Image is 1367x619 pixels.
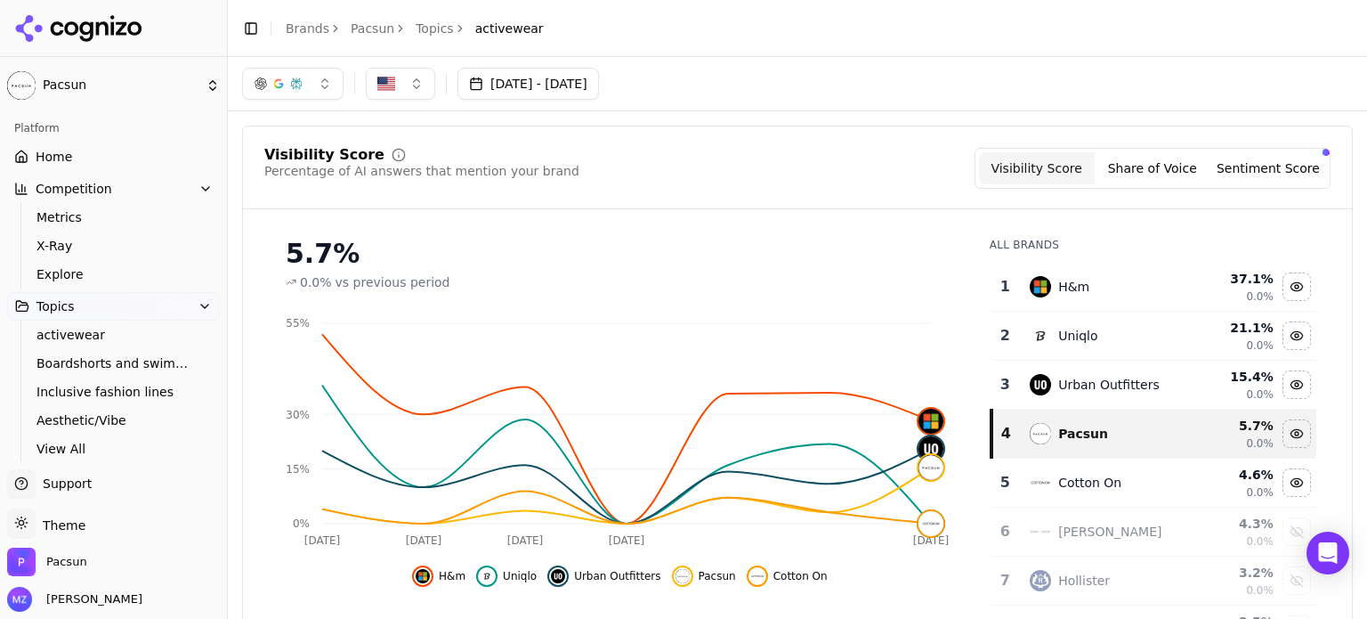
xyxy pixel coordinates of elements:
img: h&m [918,409,943,434]
div: 7 [999,570,1012,591]
img: urban outfitters [551,569,565,583]
img: cotton on [1030,472,1051,493]
button: Open user button [7,587,142,612]
tspan: [DATE] [913,534,950,547]
img: h&m [416,569,430,583]
div: 5.7 % [1191,417,1274,435]
div: [PERSON_NAME] [1058,523,1161,541]
img: Pacsun [7,548,36,576]
span: 0.0% [1246,485,1274,500]
span: Boardshorts and swimwear [36,354,191,372]
a: Explore [29,262,198,287]
tr: 2uniqloUniqlo21.1%0.0%Hide uniqlo data [991,312,1316,361]
a: X-Ray [29,233,198,258]
span: Metrics [36,208,191,226]
button: Hide cotton on data [747,566,828,587]
div: 21.1 % [1191,319,1274,337]
button: Hide urban outfitters data [547,566,660,587]
span: 0.0% [1246,289,1274,304]
span: X-Ray [36,237,191,255]
span: 0.0% [1246,338,1274,353]
div: 1 [999,276,1012,297]
img: Mera Zhang [7,587,32,612]
button: Hide uniqlo data [476,566,537,587]
button: [DATE] - [DATE] [457,68,599,100]
span: Topics [36,297,75,315]
span: Cotton On [773,569,828,583]
tspan: [DATE] [406,534,442,547]
span: 0.0% [1246,583,1274,598]
span: activewear [475,20,544,37]
div: 4 [1000,423,1012,444]
span: [PERSON_NAME] [39,591,142,607]
div: 5.7% [286,238,954,270]
a: Boardshorts and swimwear [29,351,198,376]
tr: 3urban outfittersUrban Outfitters15.4%0.0%Hide urban outfitters data [991,361,1316,410]
div: Uniqlo [1058,327,1097,345]
span: Theme [36,518,85,533]
button: Hide cotton on data [1282,468,1311,497]
img: urban outfitters [918,436,943,461]
a: View All [29,436,198,461]
nav: breadcrumb [286,20,544,37]
a: Home [7,143,220,171]
span: Pacsun [699,569,736,583]
tr: 5cotton onCotton On4.6%0.0%Hide cotton on data [991,459,1316,508]
img: brandy melville [1030,521,1051,542]
button: Topics [7,292,220,321]
span: activewear [36,326,191,344]
button: Hide pacsun data [672,566,736,587]
img: urban outfitters [1030,374,1051,395]
tspan: [DATE] [609,534,645,547]
div: 3.2 % [1191,564,1274,582]
span: Home [36,148,72,166]
div: Platform [7,114,220,143]
span: Inclusive fashion lines [36,383,191,401]
div: 4.3 % [1191,515,1274,533]
span: Urban Outfitters [574,569,660,583]
div: 37.1 % [1191,270,1274,288]
button: Show brandy melville data [1282,517,1311,546]
button: Visibility Score [979,152,1095,184]
img: hollister [1030,570,1051,591]
span: Pacsun [46,554,87,570]
div: Percentage of AI answers that mention your brand [264,162,579,180]
tspan: 55% [286,317,310,330]
tr: 1h&mH&m37.1%0.0%Hide h&m data [991,263,1316,312]
span: Pacsun [43,77,198,94]
tspan: [DATE] [507,534,544,547]
img: pacsun [1030,423,1051,444]
img: Pacsun [7,71,36,100]
div: 4.6 % [1191,466,1274,484]
span: 0.0% [1246,436,1274,451]
img: uniqlo [480,569,494,583]
button: Hide uniqlo data [1282,322,1311,350]
a: Topics [416,20,454,37]
div: Urban Outfitters [1058,376,1160,394]
div: H&m [1058,278,1089,296]
span: 0.0% [1246,534,1274,549]
tspan: 0% [293,517,310,530]
button: Competition [7,175,220,203]
a: activewear [29,322,198,347]
img: US [377,75,395,93]
div: Hollister [1058,572,1110,590]
button: Show hollister data [1282,566,1311,595]
tspan: 30% [286,409,310,421]
tr: 4pacsunPacsun5.7%0.0%Hide pacsun data [991,410,1316,459]
div: Cotton On [1058,474,1121,492]
button: Hide pacsun data [1282,419,1311,448]
button: Share of Voice [1095,152,1210,184]
img: cotton on [918,511,943,536]
span: vs previous period [336,273,450,291]
span: 0.0% [300,273,332,291]
button: Sentiment Score [1210,152,1326,184]
div: Pacsun [1058,425,1108,443]
div: All Brands [990,238,1316,252]
span: Support [36,475,92,493]
button: Open organization switcher [7,548,87,576]
span: 0.0% [1246,387,1274,402]
a: Brands [286,21,329,36]
span: Aesthetic/Vibe [36,411,191,429]
span: Uniqlo [503,569,537,583]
